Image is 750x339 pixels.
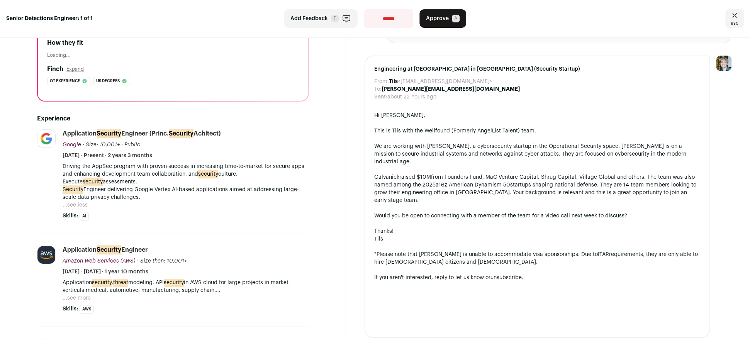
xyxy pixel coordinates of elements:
[374,85,382,93] dt: To:
[63,152,152,159] span: [DATE] - Present · 2 years 3 months
[389,78,492,85] dd: <[EMAIL_ADDRESS][DOMAIN_NAME]>
[331,15,339,22] span: F
[374,65,700,73] span: Engineering at [GEOGRAPHIC_DATA] in [GEOGRAPHIC_DATA] (Security Startup)
[97,245,121,254] mark: Security
[47,64,63,74] h2: Finch
[63,268,148,276] span: [DATE] - [DATE] · 1 year 10 months
[419,9,466,28] button: Approve A
[426,15,449,22] span: Approve
[731,20,738,26] span: esc
[113,278,128,287] mark: threat
[290,15,328,22] span: Add Feedback
[137,258,187,264] span: · Size then: 10,001+
[83,142,120,147] span: · Size: 10,001+
[284,9,358,28] button: Add Feedback F
[63,212,78,220] span: Skills:
[374,212,700,220] div: Would you be open to connecting with a member of the team for a video call next week to discuss?
[382,86,520,92] b: [PERSON_NAME][EMAIL_ADDRESS][DOMAIN_NAME]
[92,278,112,287] mark: security
[374,112,700,119] div: Hi [PERSON_NAME],
[47,52,299,58] div: Loading...
[374,142,700,166] div: We are working with [PERSON_NAME], a cybersecurity startup in the Operational Security space. [PE...
[124,142,140,147] span: Public
[37,130,55,147] img: 8d2c6156afa7017e60e680d3937f8205e5697781b6c771928cb24e9df88505de.jpg
[452,15,460,22] span: A
[374,227,700,235] div: Thanks!
[63,201,88,209] button: ...see less
[63,258,136,264] span: Amazon Web Services (AWS)
[96,77,120,85] span: Us degrees
[63,186,309,201] p: Engineer delivering Google Vertex AI-based applications aimed at addressing large-scale data priv...
[436,182,510,188] a: a16z American Dynamism 50
[374,78,389,85] dt: From:
[374,235,700,243] div: Tils
[6,15,93,22] strong: Senior Detections Engineer: 1 of 1
[63,185,83,194] mark: Security
[63,246,148,254] div: Application Engineer
[374,127,700,135] div: This is Tils with the Wellfound (Formerly AngelList Talent) team.
[164,278,184,287] mark: security
[374,173,700,204] div: Galvanick from Founders Fund, MaC Venture Capital, Shrug Capital, Village Global and others. The ...
[121,141,123,149] span: ·
[63,163,309,178] p: Driving the AppSec program with proven success in increasing time-to-market for secure apps and e...
[50,77,80,85] span: Ot experience
[198,170,218,178] mark: security
[374,251,700,266] div: *Please note that [PERSON_NAME] is unable to accommodate visa sponsorships. Due to requirements, ...
[63,129,221,138] div: Application Engineer (Princ. Achitect)
[37,114,309,123] h2: Experience
[389,79,398,84] b: Tils
[598,252,609,257] a: ITAR
[97,129,121,138] mark: Security
[66,66,84,72] button: Expand
[83,178,103,186] mark: security
[399,175,431,180] a: raised $10M
[63,178,309,186] p: Execute assessments.
[387,93,436,101] dd: about 22 hours ago
[63,305,78,313] span: Skills:
[374,93,387,101] dt: Sent:
[37,246,55,264] img: a11044fc5a73db7429cab08e8b8ffdb841ee144be2dff187cdde6ecf1061de85.jpg
[169,129,193,138] mark: Security
[80,305,94,314] li: AWS
[80,212,89,220] li: AI
[63,279,309,294] p: Application , modeling. API in AWS cloud for large projects in market verticals medical, automoti...
[374,274,700,281] div: If you aren't interested, reply to let us know or .
[725,9,744,28] a: Close
[63,294,91,302] button: ...see more
[63,142,81,147] span: Google
[47,38,299,47] h2: How they fit
[490,275,522,280] a: unsubscribe
[716,56,731,71] img: 6494470-medium_jpg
